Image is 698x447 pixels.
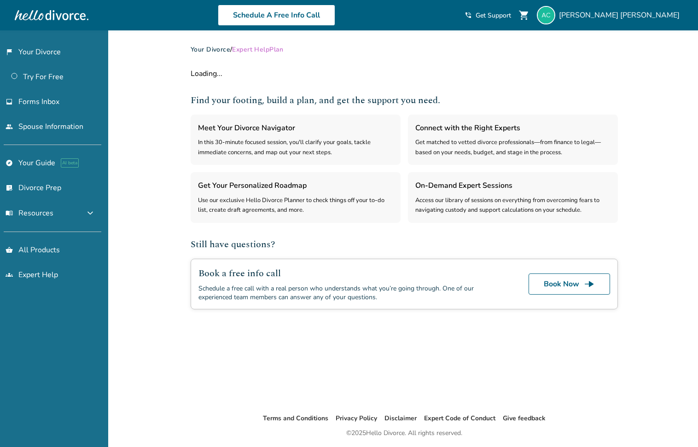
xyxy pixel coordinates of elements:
span: phone_in_talk [465,12,472,19]
span: Get Support [476,11,511,20]
span: flag_2 [6,48,13,56]
span: list_alt_check [6,184,13,192]
div: Use our exclusive Hello Divorce Planner to check things off your to-do list, create draft agreeme... [198,196,393,215]
div: Get matched to vetted divorce professionals—from finance to legal—based on your needs, budget, an... [415,138,611,157]
li: Disclaimer [384,413,417,424]
span: Resources [6,208,53,218]
div: Loading... [191,69,618,79]
span: shopping_cart [518,10,529,21]
a: Privacy Policy [336,414,377,423]
span: line_end_arrow [584,279,595,290]
h2: Still have questions? [191,238,618,251]
a: Schedule A Free Info Call [218,5,335,26]
span: [PERSON_NAME] [PERSON_NAME] [559,10,683,20]
div: / [191,45,618,54]
span: menu_book [6,209,13,217]
a: Expert Code of Conduct [424,414,495,423]
div: Schedule a free call with a real person who understands what you’re going through. One of our exp... [198,284,506,302]
span: inbox [6,98,13,105]
span: people [6,123,13,130]
span: Expert Help Plan [232,45,283,54]
h3: Connect with the Right Experts [415,122,611,134]
a: Book Nowline_end_arrow [529,273,610,295]
span: expand_more [85,208,96,219]
a: Terms and Conditions [263,414,328,423]
h3: Meet Your Divorce Navigator [198,122,393,134]
iframe: Chat Widget [652,403,698,447]
div: Access our library of sessions on everything from overcoming fears to navigating custody and supp... [415,196,611,215]
span: groups [6,271,13,279]
h2: Book a free info call [198,267,506,280]
a: phone_in_talkGet Support [465,11,511,20]
div: In this 30-minute focused session, you'll clarify your goals, tackle immediate concerns, and map ... [198,138,393,157]
li: Give feedback [503,413,546,424]
img: alex@sgllc.me [537,6,555,24]
span: Forms Inbox [18,97,59,107]
a: Your Divorce [191,45,230,54]
div: © 2025 Hello Divorce. All rights reserved. [346,428,462,439]
h3: On-Demand Expert Sessions [415,180,611,192]
span: explore [6,159,13,167]
span: AI beta [61,158,79,168]
h3: Get Your Personalized Roadmap [198,180,393,192]
h2: Find your footing, build a plan, and get the support you need. [191,93,618,107]
span: shopping_basket [6,246,13,254]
